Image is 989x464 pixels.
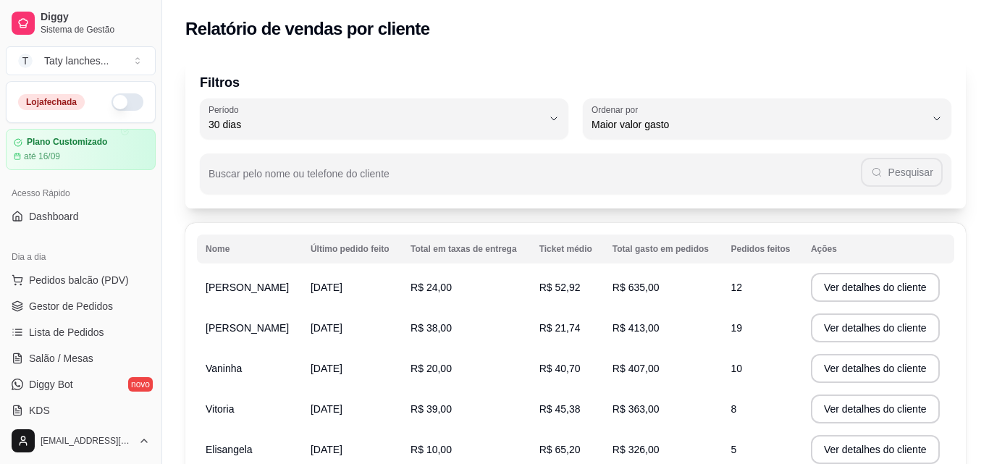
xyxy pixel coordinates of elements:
[731,444,737,455] span: 5
[206,444,253,455] span: Elisangela
[613,322,660,334] span: R$ 413,00
[811,273,940,302] button: Ver detalhes do cliente
[583,98,951,139] button: Ordenar porMaior valor gasto
[311,444,342,455] span: [DATE]
[6,399,156,422] a: KDS
[723,235,802,263] th: Pedidos feitos
[209,104,243,116] label: Período
[311,403,342,415] span: [DATE]
[6,373,156,396] a: Diggy Botnovo
[539,322,581,334] span: R$ 21,74
[604,235,723,263] th: Total gasto em pedidos
[613,363,660,374] span: R$ 407,00
[41,435,132,447] span: [EMAIL_ADDRESS][DOMAIN_NAME]
[539,282,581,293] span: R$ 52,92
[539,363,581,374] span: R$ 40,70
[209,172,861,187] input: Buscar pelo nome ou telefone do cliente
[411,363,452,374] span: R$ 20,00
[6,269,156,292] button: Pedidos balcão (PDV)
[41,11,150,24] span: Diggy
[531,235,604,263] th: Ticket médio
[811,395,940,423] button: Ver detalhes do cliente
[41,24,150,35] span: Sistema de Gestão
[539,403,581,415] span: R$ 45,38
[27,137,107,148] article: Plano Customizado
[311,322,342,334] span: [DATE]
[311,282,342,293] span: [DATE]
[6,6,156,41] a: DiggySistema de Gestão
[6,46,156,75] button: Select a team
[811,354,940,383] button: Ver detalhes do cliente
[29,351,93,366] span: Salão / Mesas
[206,403,234,415] span: Vitoria
[411,444,452,455] span: R$ 10,00
[6,245,156,269] div: Dia a dia
[29,209,79,224] span: Dashboard
[592,117,925,132] span: Maior valor gasto
[18,94,85,110] div: Loja fechada
[185,17,430,41] h2: Relatório de vendas por cliente
[592,104,643,116] label: Ordenar por
[311,363,342,374] span: [DATE]
[731,322,743,334] span: 19
[29,325,104,339] span: Lista de Pedidos
[6,205,156,228] a: Dashboard
[200,72,951,93] p: Filtros
[18,54,33,68] span: T
[6,423,156,458] button: [EMAIL_ADDRESS][DOMAIN_NAME]
[206,363,242,374] span: Vaninha
[29,377,73,392] span: Diggy Bot
[209,117,542,132] span: 30 dias
[613,444,660,455] span: R$ 326,00
[402,235,531,263] th: Total em taxas de entrega
[6,129,156,170] a: Plano Customizadoaté 16/09
[411,403,452,415] span: R$ 39,00
[731,403,737,415] span: 8
[811,313,940,342] button: Ver detalhes do cliente
[44,54,109,68] div: Taty lanches ...
[6,321,156,344] a: Lista de Pedidos
[200,98,568,139] button: Período30 dias
[206,282,289,293] span: [PERSON_NAME]
[24,151,60,162] article: até 16/09
[302,235,402,263] th: Último pedido feito
[6,295,156,318] a: Gestor de Pedidos
[411,322,452,334] span: R$ 38,00
[29,273,129,287] span: Pedidos balcão (PDV)
[206,322,289,334] span: [PERSON_NAME]
[613,282,660,293] span: R$ 635,00
[197,235,302,263] th: Nome
[6,182,156,205] div: Acesso Rápido
[731,363,743,374] span: 10
[613,403,660,415] span: R$ 363,00
[802,235,954,263] th: Ações
[411,282,452,293] span: R$ 24,00
[731,282,743,293] span: 12
[539,444,581,455] span: R$ 65,20
[811,435,940,464] button: Ver detalhes do cliente
[29,299,113,313] span: Gestor de Pedidos
[29,403,50,418] span: KDS
[111,93,143,111] button: Alterar Status
[6,347,156,370] a: Salão / Mesas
